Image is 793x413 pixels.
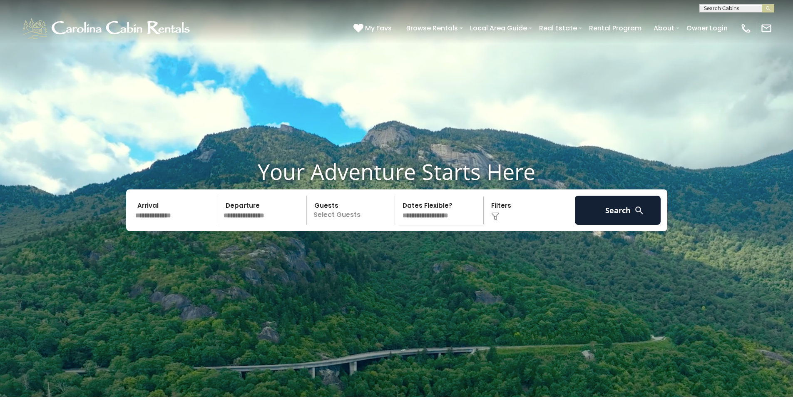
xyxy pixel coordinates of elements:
[21,16,194,41] img: White-1-1-2.png
[649,21,679,35] a: About
[402,21,462,35] a: Browse Rentals
[535,21,581,35] a: Real Estate
[634,205,644,216] img: search-regular-white.png
[6,159,787,184] h1: Your Adventure Starts Here
[491,212,500,221] img: filter--v1.png
[353,23,394,34] a: My Favs
[309,196,395,225] p: Select Guests
[740,22,752,34] img: phone-regular-white.png
[682,21,732,35] a: Owner Login
[761,22,772,34] img: mail-regular-white.png
[365,23,392,33] span: My Favs
[575,196,661,225] button: Search
[466,21,531,35] a: Local Area Guide
[585,21,646,35] a: Rental Program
